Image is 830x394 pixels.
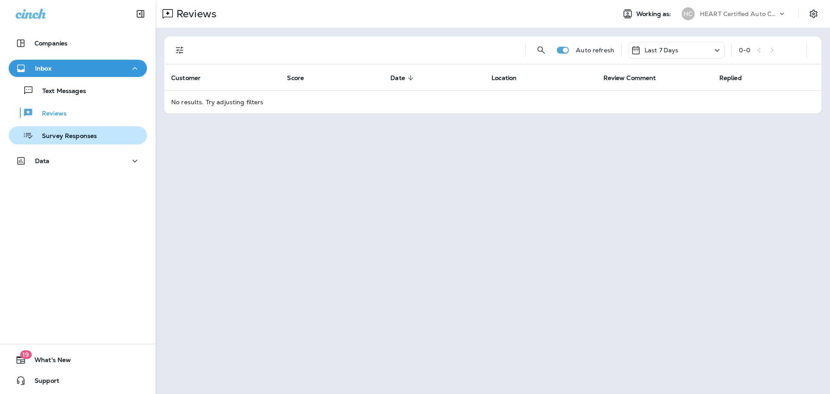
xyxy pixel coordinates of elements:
[164,90,821,113] td: No results. Try adjusting filters
[390,74,416,82] span: Date
[9,104,147,122] button: Reviews
[173,7,217,20] p: Reviews
[806,6,821,22] button: Settings
[35,40,67,47] p: Companies
[492,74,528,82] span: Location
[603,74,667,82] span: Review Comment
[20,350,32,359] span: 19
[700,10,778,17] p: HEART Certified Auto Care
[9,372,147,389] button: Support
[603,74,656,82] span: Review Comment
[636,10,673,18] span: Working as:
[34,87,86,96] p: Text Messages
[9,35,147,52] button: Companies
[171,74,201,82] span: Customer
[533,42,550,59] button: Search Reviews
[390,74,405,82] span: Date
[492,74,517,82] span: Location
[171,42,188,59] button: Filters
[35,65,51,72] p: Inbox
[287,74,304,82] span: Score
[35,157,50,164] p: Data
[171,74,212,82] span: Customer
[26,377,59,388] span: Support
[719,74,753,82] span: Replied
[9,81,147,99] button: Text Messages
[682,7,695,20] div: HC
[9,60,147,77] button: Inbox
[33,110,67,118] p: Reviews
[33,132,97,141] p: Survey Responses
[576,47,614,54] p: Auto refresh
[719,74,742,82] span: Replied
[287,74,315,82] span: Score
[9,152,147,170] button: Data
[128,5,153,22] button: Collapse Sidebar
[26,356,71,367] span: What's New
[9,126,147,144] button: Survey Responses
[645,47,679,54] p: Last 7 Days
[739,47,750,54] div: 0 - 0
[9,351,147,368] button: 19What's New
